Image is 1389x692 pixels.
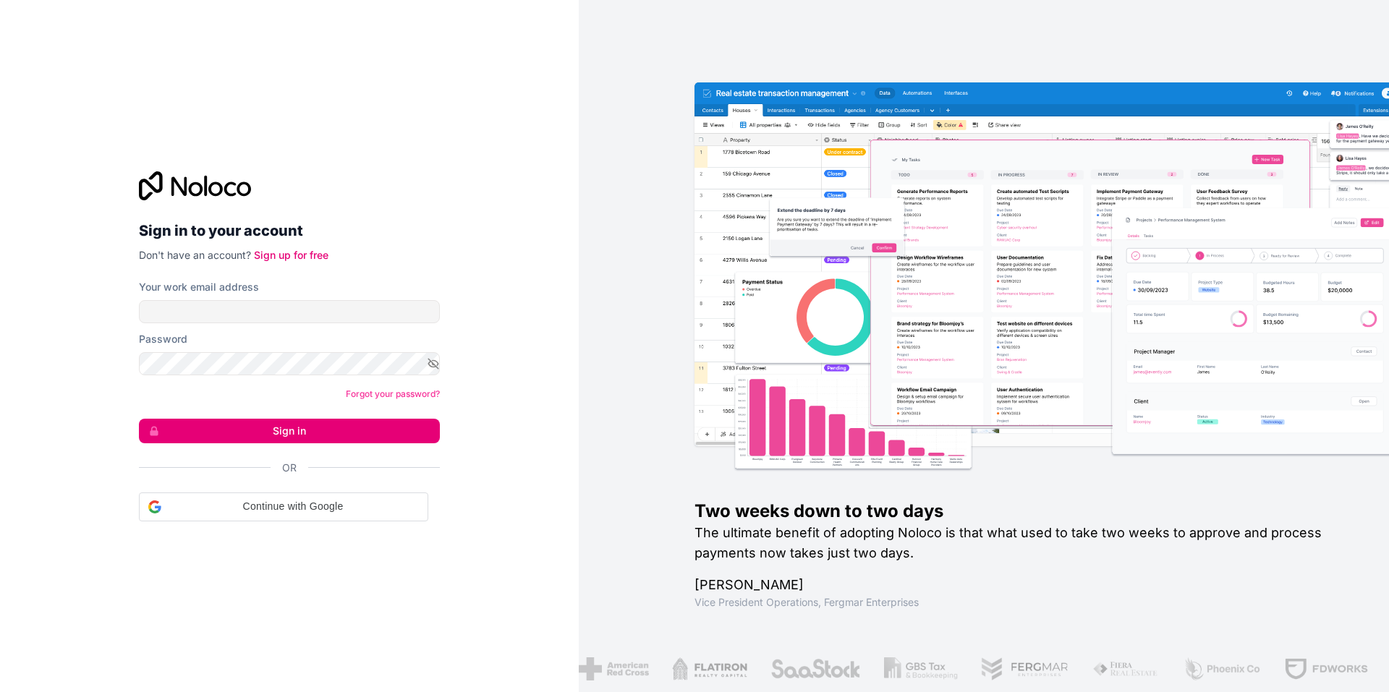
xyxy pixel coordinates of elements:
[694,523,1343,563] h2: The ultimate benefit of adopting Noloco is that what used to take two weeks to approve and proces...
[694,595,1343,610] h1: Vice President Operations , Fergmar Enterprises
[346,388,440,399] a: Forgot your password?
[1182,657,1260,680] img: /assets/phoenix-BREaitsQ.png
[167,499,419,514] span: Continue with Google
[139,419,440,443] button: Sign in
[883,657,957,680] img: /assets/gbstax-C-GtDUiK.png
[139,352,440,375] input: Password
[980,657,1068,680] img: /assets/fergmar-CudnrXN5.png
[139,218,440,244] h2: Sign in to your account
[694,575,1343,595] h1: [PERSON_NAME]
[139,492,428,521] div: Continue with Google
[671,657,747,680] img: /assets/flatiron-C8eUkumj.png
[139,249,251,261] span: Don't have an account?
[282,461,297,475] span: Or
[139,332,187,346] label: Password
[254,249,328,261] a: Sign up for free
[694,500,1343,523] h1: Two weeks down to two days
[577,657,647,680] img: /assets/american-red-cross-BAupjrZR.png
[769,657,860,680] img: /assets/saastock-C6Zbiodz.png
[139,280,259,294] label: Your work email address
[1091,657,1159,680] img: /assets/fiera-fwj2N5v4.png
[139,300,440,323] input: Email address
[1283,657,1367,680] img: /assets/fdworks-Bi04fVtw.png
